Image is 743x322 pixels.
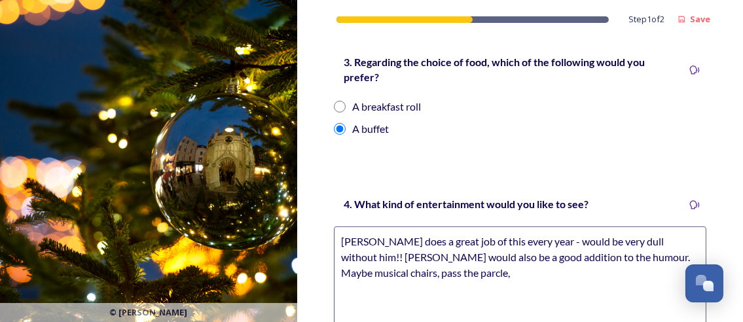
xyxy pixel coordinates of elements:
strong: 3. Regarding the choice of food, which of the following would you prefer? [344,56,647,83]
button: Open Chat [685,264,723,302]
span: © [PERSON_NAME] [110,306,188,319]
strong: Save [690,13,710,25]
span: Step 1 of 2 [628,13,664,26]
strong: 4. What kind of entertainment would you like to see? [344,198,589,210]
div: A breakfast roll [352,99,421,115]
div: A buffet [352,121,389,137]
